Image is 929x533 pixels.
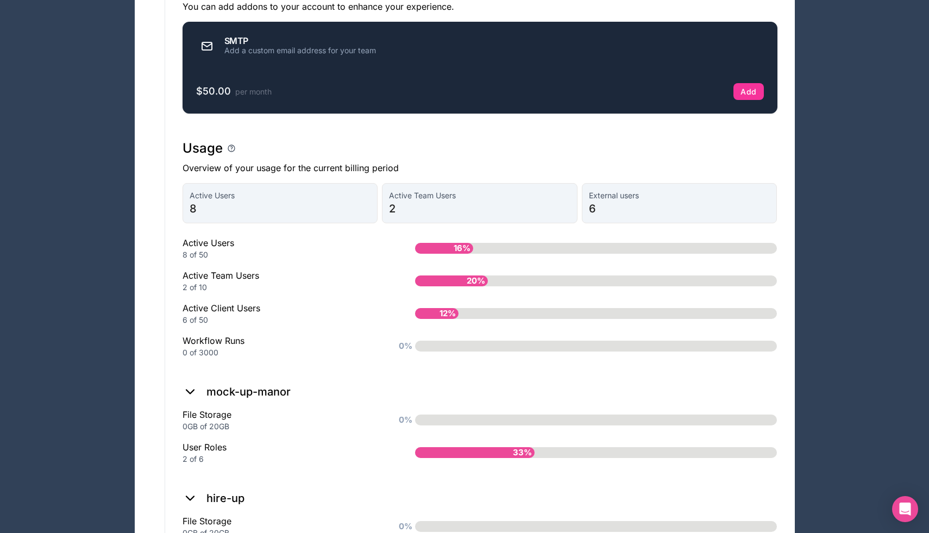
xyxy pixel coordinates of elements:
[183,236,381,260] div: Active Users
[183,140,223,157] h1: Usage
[206,491,244,506] h2: hire-up
[451,240,473,258] span: 16%
[733,83,763,101] button: Add
[183,161,777,174] p: Overview of your usage for the current billing period
[183,347,381,358] div: 0 of 3000
[589,201,770,216] span: 6
[183,249,381,260] div: 8 of 50
[464,272,488,290] span: 20%
[183,282,381,293] div: 2 of 10
[396,337,415,355] span: 0%
[389,190,570,201] span: Active Team Users
[235,87,272,96] span: per month
[389,201,570,216] span: 2
[183,302,381,325] div: Active Client Users
[183,454,381,465] div: 2 of 6
[183,408,381,432] div: File Storage
[740,87,756,97] div: Add
[224,36,376,45] div: SMTP
[396,411,415,429] span: 0%
[190,190,371,201] span: Active Users
[183,269,381,293] div: Active Team Users
[183,334,381,358] div: Workflow Runs
[437,305,459,323] span: 12%
[183,315,381,325] div: 6 of 50
[196,85,231,97] span: $50.00
[510,444,535,462] span: 33%
[892,496,918,522] div: Open Intercom Messenger
[190,201,371,216] span: 8
[224,45,376,56] div: Add a custom email address for your team
[183,421,381,432] div: 0GB of 20GB
[183,441,381,465] div: User Roles
[206,384,291,399] h2: mock-up-manor
[589,190,770,201] span: External users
